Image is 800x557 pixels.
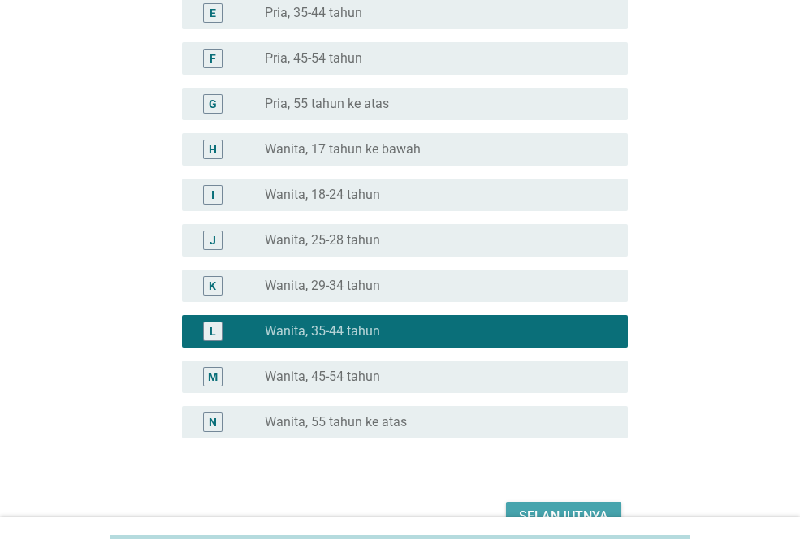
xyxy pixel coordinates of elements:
div: Selanjutnya [519,507,608,526]
div: E [210,4,216,21]
div: H [209,140,217,158]
div: M [208,368,218,385]
div: K [209,277,216,294]
label: Wanita, 55 tahun ke atas [265,414,407,430]
div: F [210,50,216,67]
label: Pria, 45-54 tahun [265,50,362,67]
label: Wanita, 35-44 tahun [265,323,380,339]
label: Pria, 35-44 tahun [265,5,362,21]
button: Selanjutnya [506,502,621,531]
label: Pria, 55 tahun ke atas [265,96,389,112]
div: N [209,413,217,430]
label: Wanita, 45-54 tahun [265,369,380,385]
div: J [210,231,216,248]
label: Wanita, 29-34 tahun [265,278,380,294]
label: Wanita, 17 tahun ke bawah [265,141,421,158]
div: L [210,322,216,339]
div: G [209,95,217,112]
label: Wanita, 25-28 tahun [265,232,380,248]
div: I [211,186,214,203]
label: Wanita, 18-24 tahun [265,187,380,203]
